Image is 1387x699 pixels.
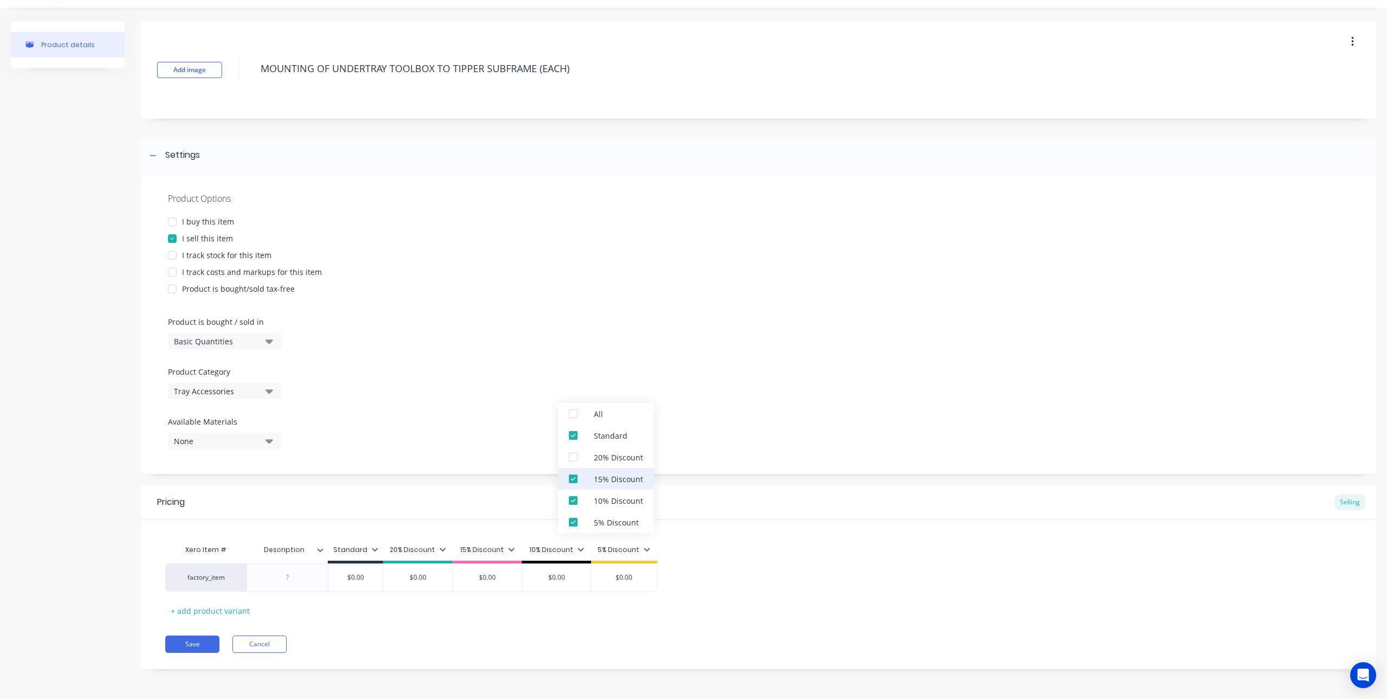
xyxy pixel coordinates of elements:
div: Standard [594,430,627,441]
div: 10% Discount [594,495,643,506]
div: I track stock for this item [182,249,271,261]
div: $0.00 [384,564,452,591]
div: 20% Discount [594,452,643,463]
label: Product is bought / sold in [168,316,276,328]
div: All [594,408,603,420]
div: Settings [165,149,200,162]
div: I sell this item [182,233,233,244]
div: Tray Accessories [174,386,261,397]
div: Product is bought/sold tax-free [182,283,295,294]
div: 5% Discount [598,545,650,555]
div: Selling [1334,494,1365,510]
button: Save [165,636,219,653]
div: Description [247,539,328,561]
button: Add image [157,62,222,78]
div: factory_item$0.00$0.00$0.00$0.00$0.00 [165,563,657,592]
div: 5% Discount [594,517,639,528]
div: Product Options [168,192,1349,205]
label: Product Category [168,366,276,377]
div: None [174,435,261,447]
div: $0.00 [522,564,591,591]
div: factory_item [176,573,236,582]
textarea: MOUNTING OF UNDERTRAY TOOLBOX TO TIPPER SUBFRAME (EACH) [255,56,1217,81]
div: 15% Discount [594,473,643,485]
button: Cancel [232,636,287,653]
div: $0.00 [328,564,383,591]
div: 20% Discount [390,545,446,555]
button: Product details [11,32,125,57]
button: Tray Accessories [168,383,282,399]
div: I buy this item [182,216,234,227]
div: Standard [333,545,378,555]
div: Open Intercom Messenger [1350,662,1376,688]
button: Basic Quantities [168,333,282,349]
label: Available Materials [168,416,282,427]
div: $0.00 [453,564,522,591]
div: 10% Discount [529,545,584,555]
div: Basic Quantities [174,336,261,347]
div: + add product variant [165,602,255,619]
div: I track costs and markups for this item [182,266,322,278]
div: Pricing [157,496,185,509]
div: Product details [41,41,95,49]
button: None [168,433,282,449]
div: Xero Item # [165,539,247,561]
div: Description [247,536,321,563]
div: 15% Discount [460,545,515,555]
div: $0.00 [592,564,657,591]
